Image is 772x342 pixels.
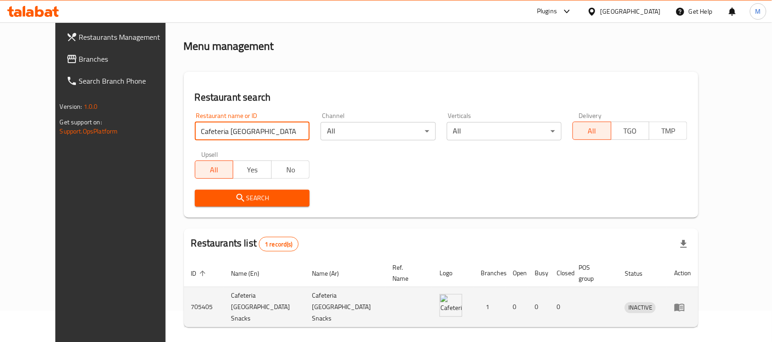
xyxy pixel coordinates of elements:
span: Name (En) [231,268,272,279]
span: 1 record(s) [259,240,298,249]
td: 1 [473,287,505,327]
span: INACTIVE [625,302,656,313]
button: All [195,160,233,179]
span: All [577,124,607,138]
span: 1.0.0 [84,101,98,112]
span: Yes [237,163,268,176]
input: Search for restaurant name or ID.. [195,122,310,140]
th: Logo [432,259,473,287]
a: Restaurants Management [59,26,184,48]
span: Ref. Name [393,262,422,284]
td: 705405 [184,287,224,327]
th: Branches [473,259,505,287]
div: Export file [673,233,695,255]
span: Search Branch Phone [79,75,177,86]
span: Version: [60,101,82,112]
img: Cafeteria Hyderabad Snacks [440,294,462,317]
table: enhanced table [184,259,699,327]
span: M [756,6,761,16]
td: Cafeteria [GEOGRAPHIC_DATA] Snacks [224,287,305,327]
td: 0 [505,287,527,327]
button: No [271,160,310,179]
span: Search [202,192,302,204]
label: Upsell [201,151,218,158]
a: Search Branch Phone [59,70,184,92]
h2: Restaurant search [195,91,688,104]
div: [GEOGRAPHIC_DATA] [600,6,661,16]
h2: Restaurants list [191,236,299,251]
button: TGO [611,122,649,140]
div: All [447,122,562,140]
th: Busy [527,259,549,287]
span: Get support on: [60,116,102,128]
span: All [199,163,230,176]
td: 0 [549,287,571,327]
a: Branches [59,48,184,70]
span: TGO [615,124,646,138]
label: Delivery [579,112,602,119]
span: TMP [653,124,684,138]
td: Cafeteria [GEOGRAPHIC_DATA] Snacks [305,287,385,327]
div: All [321,122,435,140]
span: Status [625,268,654,279]
td: 0 [527,287,549,327]
button: TMP [649,122,687,140]
th: Closed [549,259,571,287]
span: ID [191,268,209,279]
span: Branches [79,53,177,64]
div: Plugins [537,6,557,17]
h2: Menu management [184,39,274,53]
th: Open [505,259,527,287]
button: Yes [233,160,271,179]
span: No [275,163,306,176]
span: Restaurants Management [79,32,177,43]
a: Support.OpsPlatform [60,125,118,137]
span: Name (Ar) [312,268,351,279]
div: Total records count [259,237,299,251]
span: POS group [579,262,606,284]
th: Action [667,259,698,287]
button: Search [195,190,310,207]
button: All [573,122,611,140]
